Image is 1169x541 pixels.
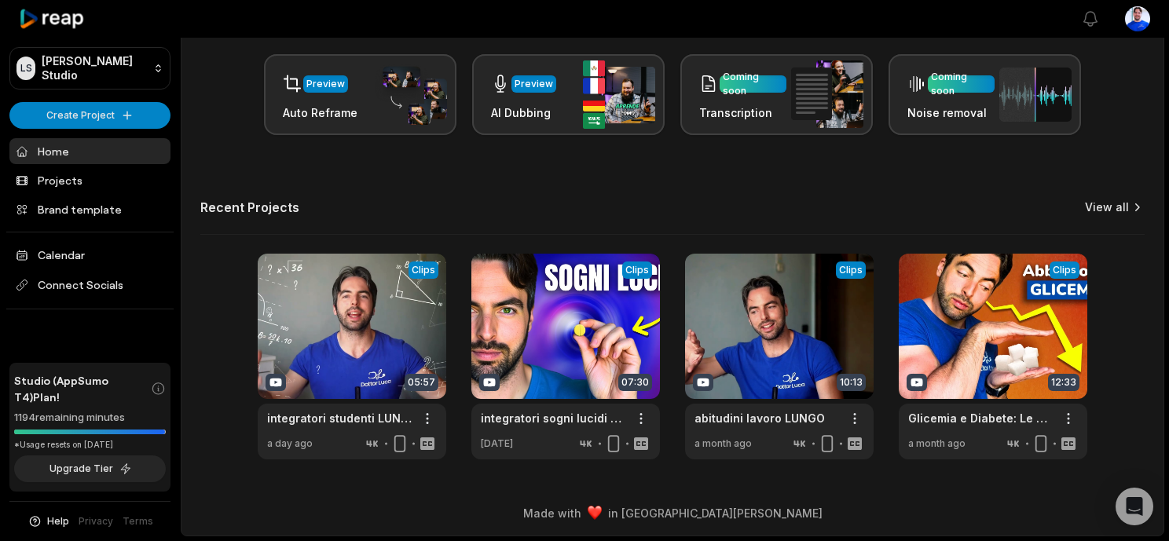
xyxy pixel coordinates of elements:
[375,64,447,126] img: auto_reframe.png
[9,138,170,164] a: Home
[931,70,991,98] div: Coming soon
[1116,488,1153,525] div: Open Intercom Messenger
[27,514,69,528] button: Help
[9,102,170,129] button: Create Project
[47,514,69,528] span: Help
[42,54,147,82] p: [PERSON_NAME] Studio
[283,104,357,121] h3: Auto Reframe
[14,455,166,482] button: Upgrade Tier
[9,242,170,268] a: Calendar
[306,77,345,91] div: Preview
[908,410,1053,426] a: Glicemia e Diabete: Le 3 Azioni Che Devi Iniziare DA SUBITO Per Prevenirlo.
[723,70,783,98] div: Coming soon
[9,271,170,299] span: Connect Socials
[14,410,166,426] div: 1194 remaining minutes
[791,60,863,128] img: transcription.png
[481,410,625,426] a: integratori sogni lucidi LUNGO
[123,514,153,528] a: Terms
[1085,199,1129,215] a: View all
[14,372,151,405] span: Studio (AppSumo T4) Plan!
[9,196,170,222] a: Brand template
[16,57,35,80] div: LS
[588,506,602,520] img: heart emoji
[9,167,170,193] a: Projects
[491,104,556,121] h3: AI Dubbing
[907,104,995,121] h3: Noise removal
[999,68,1072,122] img: noise_removal.png
[79,514,113,528] a: Privacy
[699,104,786,121] h3: Transcription
[515,77,553,91] div: Preview
[694,410,825,426] a: abitudini lavoro LUNGO
[200,199,299,215] h2: Recent Projects
[267,410,412,426] a: integratori studenti LUNGO
[196,505,1149,521] div: Made with in [GEOGRAPHIC_DATA][PERSON_NAME]
[583,60,655,129] img: ai_dubbing.png
[14,439,166,451] div: *Usage resets on [DATE]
